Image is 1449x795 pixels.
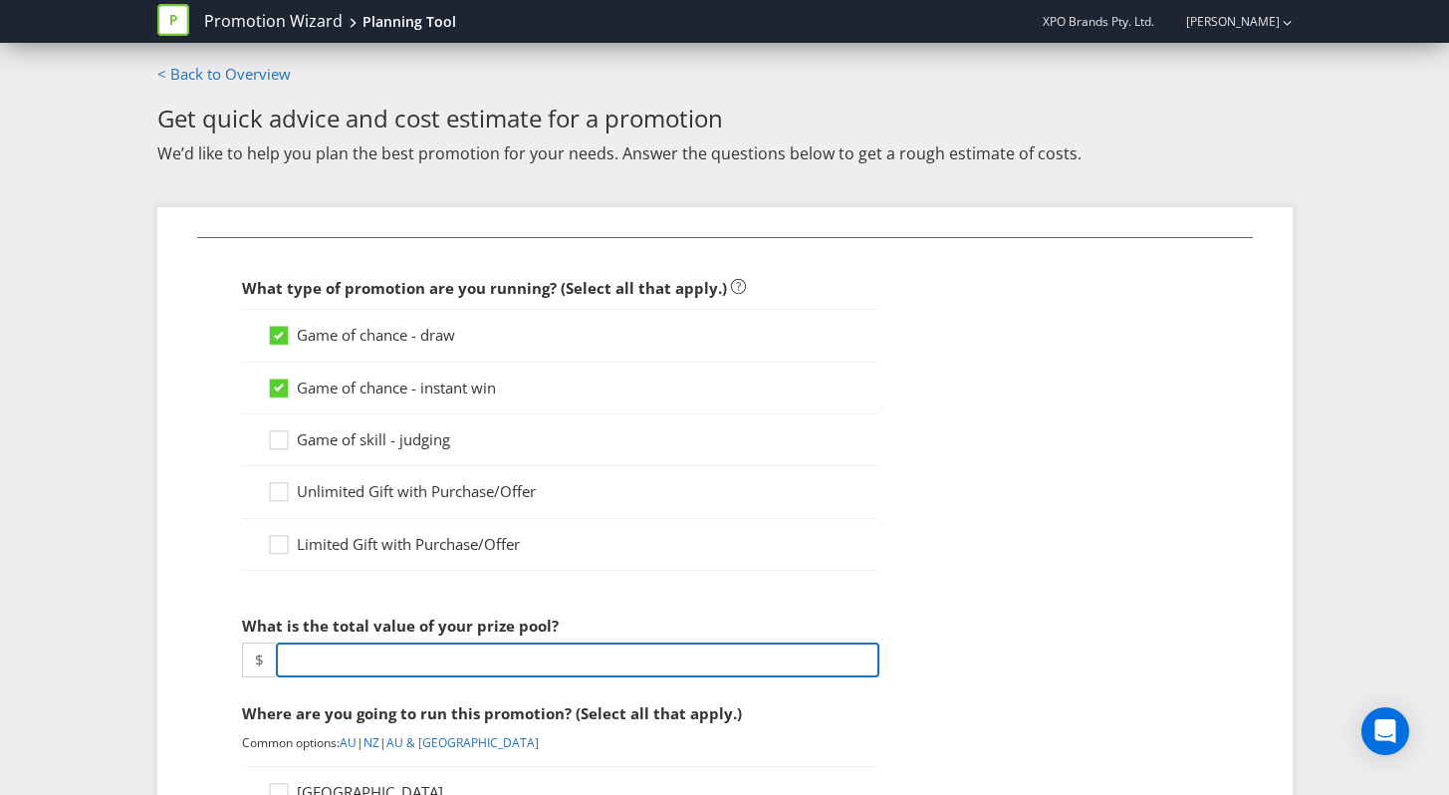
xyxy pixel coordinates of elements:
[157,64,291,84] a: < Back to Overview
[340,734,357,751] a: AU
[1043,13,1154,30] span: XPO Brands Pty. Ltd.
[357,734,363,751] span: |
[1361,707,1409,755] div: Open Intercom Messenger
[297,481,536,501] span: Unlimited Gift with Purchase/Offer
[242,734,340,751] span: Common options:
[297,325,455,345] span: Game of chance - draw
[297,378,496,397] span: Game of chance - instant win
[297,534,520,554] span: Limited Gift with Purchase/Offer
[297,429,450,449] span: Game of skill - judging
[386,734,539,751] a: AU & [GEOGRAPHIC_DATA]
[1166,13,1280,30] a: [PERSON_NAME]
[204,10,343,33] a: Promotion Wizard
[242,278,727,298] span: What type of promotion are you running? (Select all that apply.)
[362,12,456,32] div: Planning Tool
[379,734,386,751] span: |
[242,643,276,677] span: $
[157,106,1293,132] h2: Get quick advice and cost estimate for a promotion
[363,734,379,751] a: NZ
[242,616,559,636] span: What is the total value of your prize pool?
[157,142,1293,164] p: We’d like to help you plan the best promotion for your needs. Answer the questions below to get a...
[242,693,879,734] div: Where are you going to run this promotion? (Select all that apply.)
